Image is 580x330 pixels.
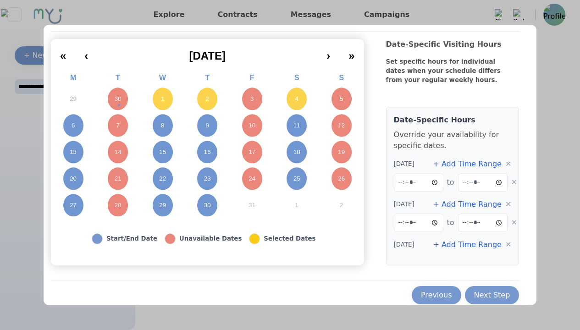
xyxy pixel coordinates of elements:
abbr: October 29, 2025 [159,201,166,209]
abbr: October 18, 2025 [293,148,300,156]
abbr: October 31, 2025 [249,201,255,209]
abbr: October 27, 2025 [70,201,77,209]
button: ✕ [511,177,517,188]
abbr: October 17, 2025 [249,148,255,156]
span: to [447,217,454,228]
abbr: October 30, 2025 [204,201,211,209]
abbr: Friday [250,74,254,82]
button: October 27, 2025 [51,192,96,219]
button: [DATE] [97,43,317,63]
button: October 24, 2025 [230,165,275,192]
button: October 6, 2025 [51,112,96,139]
abbr: October 21, 2025 [115,175,122,183]
h4: Date-Specific Hours [394,115,512,126]
button: October 11, 2025 [274,112,319,139]
abbr: October 20, 2025 [70,175,77,183]
button: October 4, 2025 [274,86,319,112]
button: October 9, 2025 [185,112,230,139]
abbr: October 9, 2025 [205,121,209,130]
button: ✕ [505,159,511,170]
p: Override your availability for specific dates. [394,129,512,151]
abbr: October 7, 2025 [116,121,119,130]
abbr: Wednesday [159,74,166,82]
abbr: Saturday [294,74,299,82]
abbr: October 19, 2025 [338,148,345,156]
button: October 3, 2025 [230,86,275,112]
button: + Add Time Range [433,159,502,170]
button: October 25, 2025 [274,165,319,192]
abbr: October 1, 2025 [161,95,164,103]
span: [DATE] [189,49,226,62]
div: Next Step [474,290,510,301]
button: Next Step [465,286,519,304]
button: + Add Time Range [433,199,502,210]
button: October 22, 2025 [140,165,185,192]
abbr: October 3, 2025 [250,95,254,103]
button: September 30, 2025 [95,86,140,112]
abbr: Tuesday [116,74,120,82]
div: Start/End Date [106,234,157,243]
button: October 7, 2025 [95,112,140,139]
abbr: October 13, 2025 [70,148,77,156]
button: October 31, 2025 [230,192,275,219]
button: October 20, 2025 [51,165,96,192]
button: November 1, 2025 [274,192,319,219]
button: October 18, 2025 [274,139,319,165]
abbr: October 10, 2025 [249,121,255,130]
button: Previous [412,286,461,304]
abbr: September 30, 2025 [115,95,122,103]
button: October 30, 2025 [185,192,230,219]
abbr: Sunday [339,74,344,82]
abbr: October 28, 2025 [115,201,122,209]
span: to [447,177,454,188]
span: [DATE] [394,240,414,249]
button: « [51,43,75,63]
button: October 8, 2025 [140,112,185,139]
button: November 2, 2025 [319,192,364,219]
abbr: September 29, 2025 [70,95,77,103]
button: October 21, 2025 [95,165,140,192]
button: October 15, 2025 [140,139,185,165]
button: ✕ [511,217,517,228]
abbr: October 11, 2025 [293,121,300,130]
div: Previous [421,290,452,301]
abbr: October 23, 2025 [204,175,211,183]
button: October 17, 2025 [230,139,275,165]
button: October 10, 2025 [230,112,275,139]
abbr: October 12, 2025 [338,121,345,130]
button: » [339,43,364,63]
abbr: October 15, 2025 [159,148,166,156]
abbr: November 2, 2025 [340,201,343,209]
button: ✕ [505,239,511,250]
button: September 29, 2025 [51,86,96,112]
button: ✕ [505,199,511,210]
div: Selected Dates [264,234,315,243]
abbr: November 1, 2025 [295,201,298,209]
abbr: October 25, 2025 [293,175,300,183]
button: October 1, 2025 [140,86,185,112]
abbr: October 4, 2025 [295,95,298,103]
button: October 23, 2025 [185,165,230,192]
abbr: Monday [70,74,76,82]
abbr: Thursday [205,74,210,82]
div: Set specific hours for individual dates when your schedule differs from your regular weekly hours. [386,57,506,96]
div: Date-Specific Visiting Hours [386,39,519,57]
abbr: October 5, 2025 [340,95,343,103]
button: + Add Time Range [433,239,502,250]
abbr: October 16, 2025 [204,148,211,156]
div: Unavailable Dates [179,234,242,243]
button: October 14, 2025 [95,139,140,165]
abbr: October 2, 2025 [205,95,209,103]
button: October 29, 2025 [140,192,185,219]
button: October 2, 2025 [185,86,230,112]
button: October 5, 2025 [319,86,364,112]
button: October 12, 2025 [319,112,364,139]
abbr: October 22, 2025 [159,175,166,183]
button: October 16, 2025 [185,139,230,165]
button: October 19, 2025 [319,139,364,165]
button: October 26, 2025 [319,165,364,192]
span: [DATE] [394,200,414,209]
abbr: October 8, 2025 [161,121,164,130]
abbr: October 14, 2025 [115,148,122,156]
abbr: October 24, 2025 [249,175,255,183]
